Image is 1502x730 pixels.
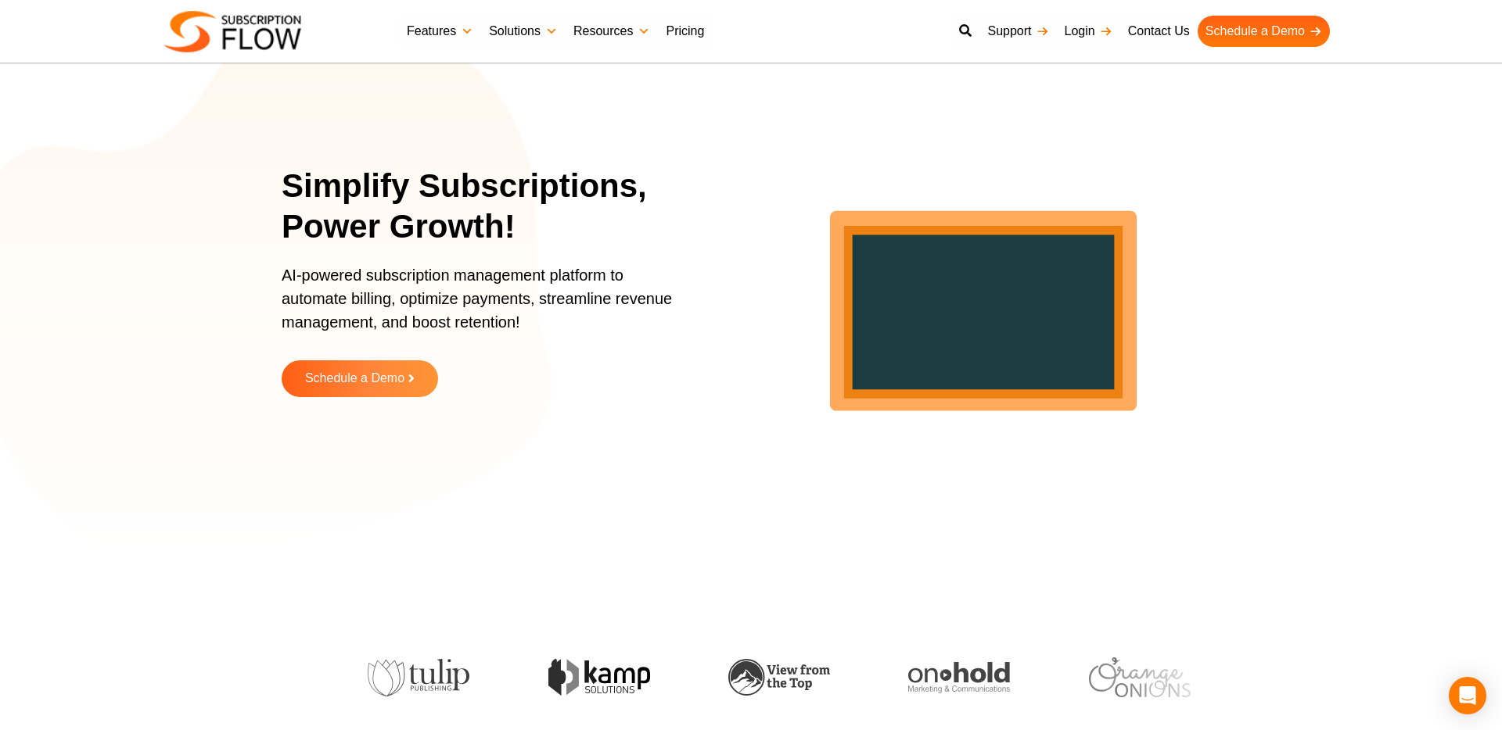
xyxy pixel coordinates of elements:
img: orange-onions [1083,657,1184,697]
img: onhold-marketing [903,662,1004,693]
a: Resources [566,16,658,47]
a: Features [399,16,481,47]
a: Pricing [658,16,712,47]
a: Support [979,16,1056,47]
h1: Simplify Subscriptions, Power Growth! [282,166,708,248]
img: kamp-solution [542,659,644,696]
div: Open Intercom Messenger [1449,677,1486,714]
img: view-from-the-top [722,659,824,696]
a: Schedule a Demo [282,360,438,397]
p: AI-powered subscription management platform to automate billing, optimize payments, streamline re... [282,263,688,349]
a: Schedule a Demo [1198,16,1330,47]
a: Login [1057,16,1120,47]
img: Subscriptionflow [164,11,301,52]
a: Contact Us [1120,16,1198,47]
a: Solutions [481,16,566,47]
img: tulip-publishing [362,659,464,696]
span: Schedule a Demo [305,372,404,385]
